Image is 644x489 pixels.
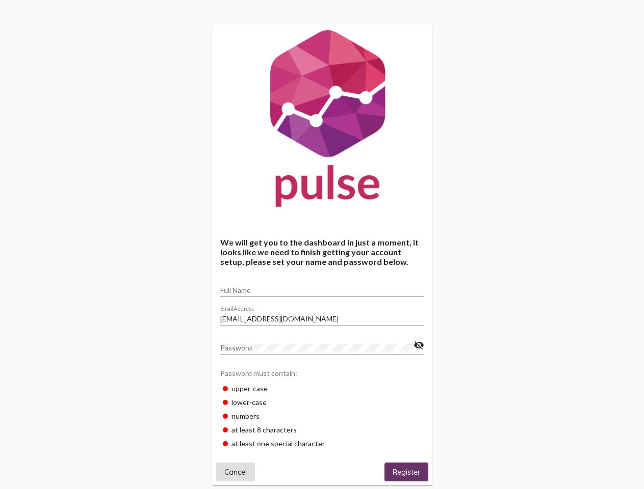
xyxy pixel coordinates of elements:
[224,468,247,477] span: Cancel
[220,423,424,437] div: at least 8 characters
[393,468,420,477] span: Register
[414,339,424,351] mat-icon: visibility_off
[220,395,424,409] div: lower-case
[220,364,424,382] div: Password must contain:
[216,463,255,481] button: Cancel
[220,437,424,450] div: at least one special character
[220,409,424,423] div: numbers
[220,237,424,266] h4: We will get you to the dashboard in just a moment, it looks like we need to finish getting your a...
[384,463,428,481] button: Register
[212,24,432,217] img: Pulse For Good Logo
[220,382,424,395] div: upper-case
